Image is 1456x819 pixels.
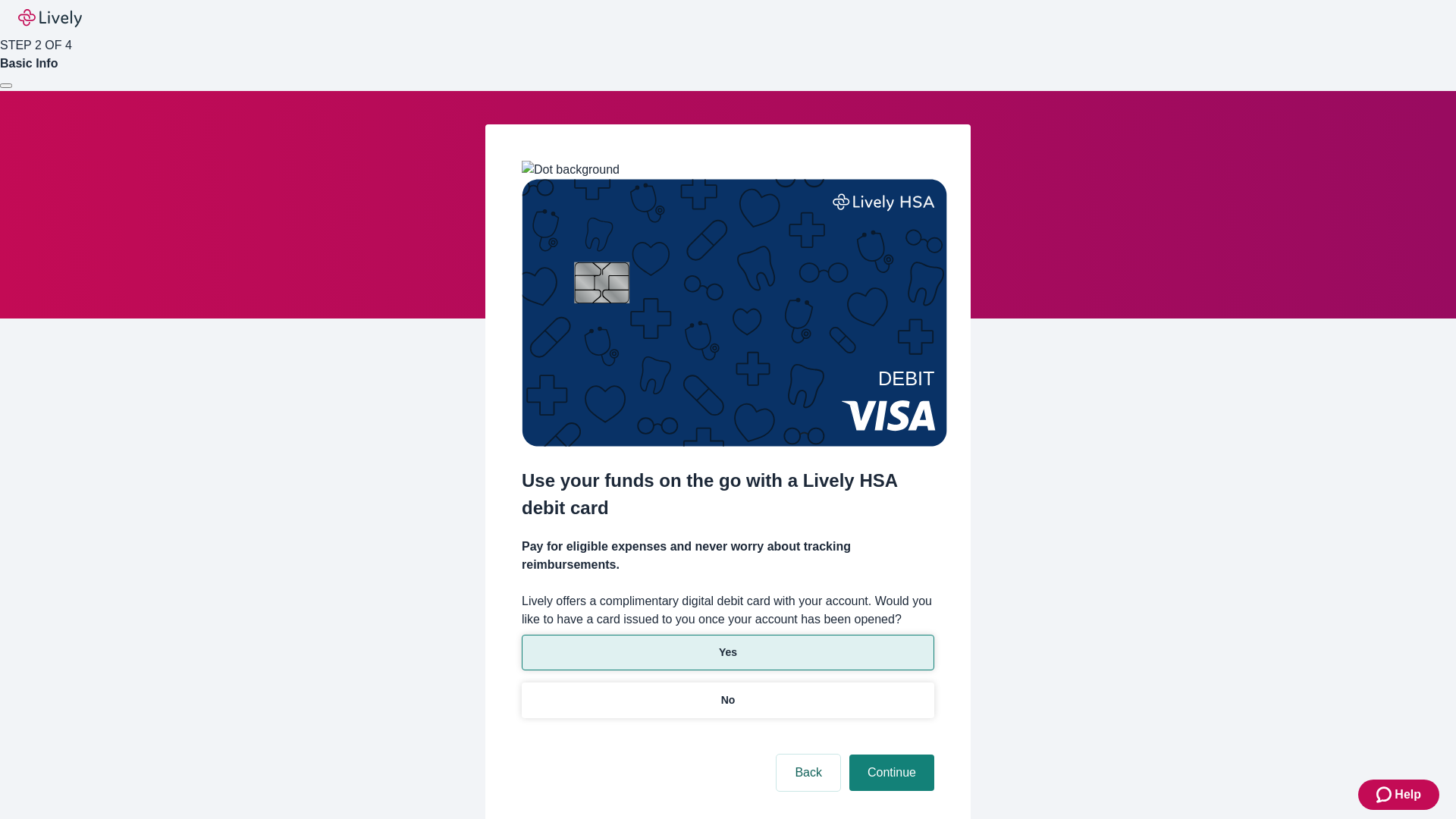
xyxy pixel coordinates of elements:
[1376,786,1395,804] svg: Zendesk support icon
[719,645,737,661] p: Yes
[522,538,934,574] h4: Pay for eligible expenses and never worry about tracking reimbursements.
[849,755,934,791] button: Continue
[522,592,934,629] label: Lively offers a complimentary digital debit card with your account. Would you like to have a card...
[1395,786,1421,804] span: Help
[721,692,736,708] p: No
[522,682,934,718] button: No
[522,179,947,447] img: Debit card
[777,755,840,791] button: Back
[522,161,620,179] img: Dot background
[18,9,82,27] img: Lively
[522,467,934,522] h2: Use your funds on the go with a Lively HSA debit card
[522,635,934,670] button: Yes
[1358,780,1439,810] button: Zendesk support iconHelp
